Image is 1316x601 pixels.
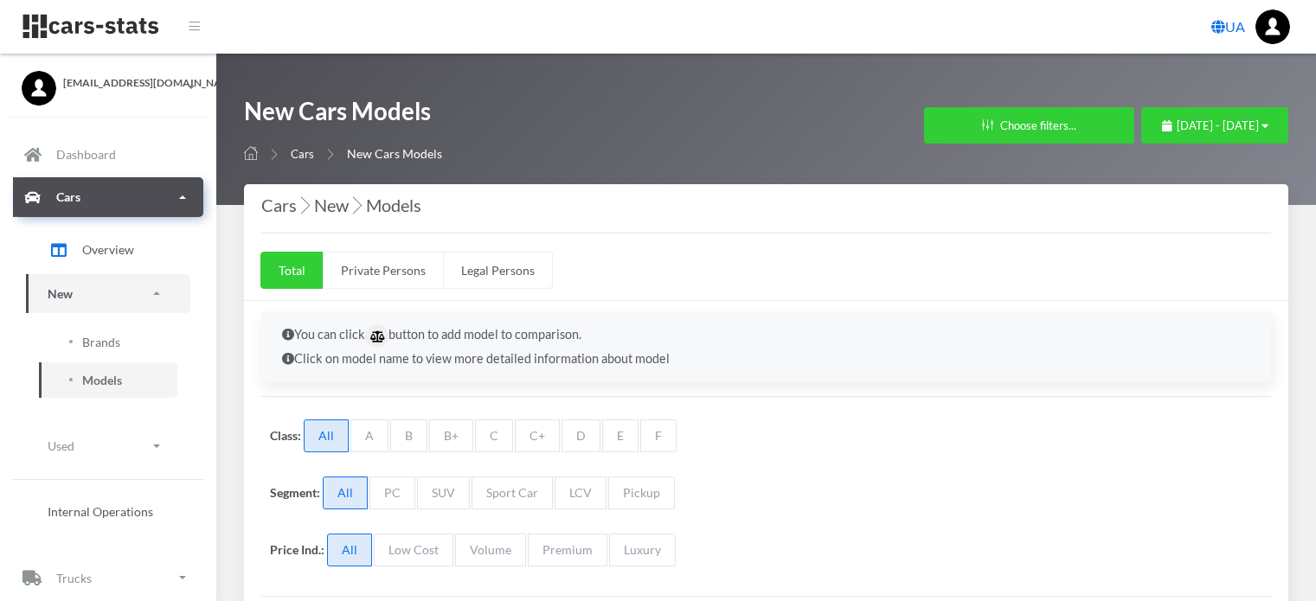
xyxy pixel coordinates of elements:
[26,274,190,313] a: New
[528,534,607,566] span: Premium
[429,419,473,452] span: B+
[48,502,153,521] span: Internal Operations
[1255,10,1290,44] img: ...
[270,540,324,559] label: Price Ind.:
[82,333,120,351] span: Brands
[82,240,134,259] span: Overview
[82,371,122,389] span: Models
[323,252,444,289] a: Private Persons
[443,252,553,289] a: Legal Persons
[390,419,427,452] span: B
[22,13,160,40] img: navbar brand
[555,476,607,509] span: LCV
[56,567,92,589] p: Trucks
[369,476,415,509] span: PC
[350,419,388,452] span: A
[26,426,190,465] a: Used
[455,534,526,566] span: Volume
[48,435,74,457] p: Used
[13,177,203,217] a: Cars
[270,483,320,502] label: Segment:
[417,476,470,509] span: SUV
[56,186,80,208] p: Cars
[39,324,177,360] a: Brands
[924,107,1134,144] button: Choose filters...
[22,71,195,91] a: [EMAIL_ADDRESS][DOMAIN_NAME]
[562,419,600,452] span: D
[327,534,372,566] span: All
[261,191,1271,219] h4: Cars New Models
[56,144,116,165] p: Dashboard
[261,312,1271,382] div: You can click button to add model to comparison. Click on model name to view more detailed inform...
[374,534,453,566] span: Low Cost
[63,75,195,91] span: [EMAIL_ADDRESS][DOMAIN_NAME]
[26,494,190,529] a: Internal Operations
[475,419,513,452] span: C
[1177,118,1259,132] span: [DATE] - [DATE]
[1204,10,1252,44] a: UA
[347,146,442,161] span: New Cars Models
[244,95,442,136] h1: New Cars Models
[602,419,639,452] span: E
[304,419,349,452] span: All
[515,419,560,452] span: C+
[13,558,203,598] a: Trucks
[260,252,324,289] a: Total
[39,362,177,398] a: Models
[291,147,314,161] a: Cars
[608,476,675,509] span: Pickup
[26,228,190,272] a: Overview
[472,476,553,509] span: Sport Car
[48,283,73,304] p: New
[270,426,301,444] label: Class:
[1141,107,1288,144] button: [DATE] - [DATE]
[13,135,203,175] a: Dashboard
[323,476,368,509] span: All
[640,419,677,452] span: F
[609,534,676,566] span: Luxury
